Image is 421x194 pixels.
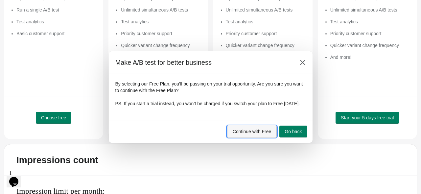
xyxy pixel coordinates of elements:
p: PS. If you start a trial instead, you won’t be charged if you switch your plan to Free [DATE]. [115,100,306,107]
button: Go back [279,126,307,137]
span: Continue with Free [233,129,271,134]
iframe: chat widget [7,168,28,187]
span: Go back [285,129,302,134]
p: By selecting our Free Plan, you’ll be passing on your trial opportunity. Are you sure you want to... [115,81,306,94]
h2: Make A/B test for better business [115,58,290,67]
button: Continue with Free [227,126,277,137]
